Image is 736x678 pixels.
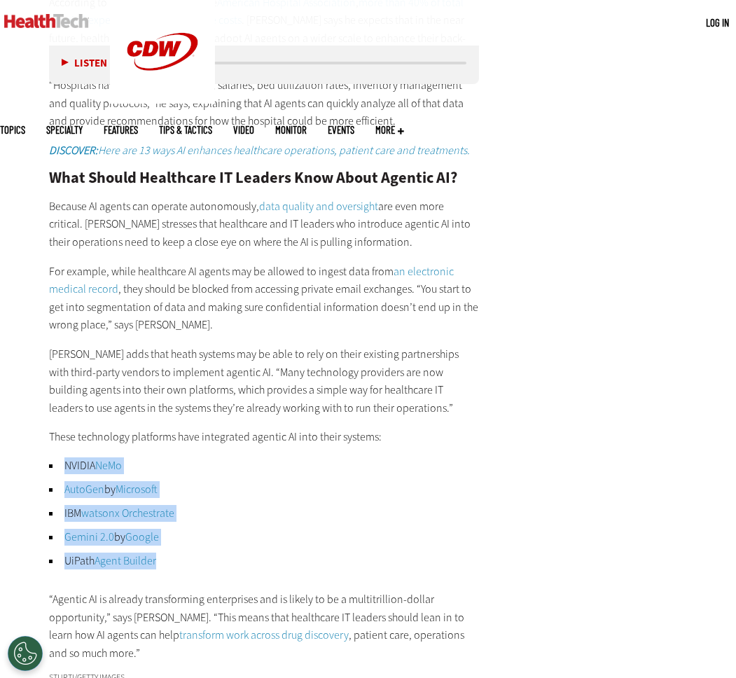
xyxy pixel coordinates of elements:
p: [PERSON_NAME] adds that heath systems may be able to rely on their existing partnerships with thi... [49,345,479,417]
p: These technology platforms have integrated agentic AI into their systems: [49,428,479,446]
li: by [49,481,479,498]
a: AutoGen [64,482,104,497]
a: DISCOVER:Here are 13 ways AI enhances healthcare operations, patient care and treatments. [49,143,470,158]
a: transform work across drug discovery [179,628,349,642]
p: “Agentic AI is already transforming enterprises and is likely to be a multitrillion-dollar opport... [49,590,479,662]
em: Here are 13 ways AI enhances healthcare operations, patient care and treatments. [49,143,470,158]
a: watsonx Orchestrate [81,506,174,520]
a: Agent Builder [95,553,156,568]
a: Microsoft [116,482,158,497]
a: Gemini 2.0 [64,530,114,544]
p: Because AI agents can operate autonomously, are even more critical. [PERSON_NAME] stresses that h... [49,198,479,251]
li: UiPath [49,553,479,569]
p: For example, while healthcare AI agents may be allowed to ingest data from , they should be block... [49,263,479,334]
div: Cookies Settings [8,636,43,671]
h2: What Should Healthcare IT Leaders Know About Agentic AI? [49,170,479,186]
a: Features [104,125,138,135]
button: Open Preferences [8,636,43,671]
a: NeMo [95,458,122,473]
a: data quality and oversight [259,199,378,214]
a: Log in [706,16,729,29]
a: Tips & Tactics [159,125,212,135]
span: More [375,125,404,135]
li: by [49,529,479,546]
li: IBM [49,505,479,522]
strong: DISCOVER: [49,143,98,158]
div: User menu [706,15,729,30]
a: Google [125,530,159,544]
span: Specialty [46,125,83,135]
a: MonITor [275,125,307,135]
a: Video [233,125,254,135]
img: Home [4,14,89,28]
li: NVIDIA [49,457,479,474]
a: Events [328,125,354,135]
a: CDW [110,92,215,107]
